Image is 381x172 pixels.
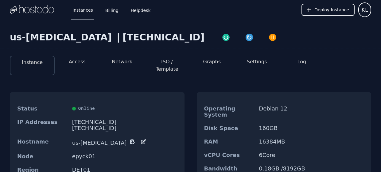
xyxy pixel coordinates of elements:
[204,152,254,158] dt: vCPU Cores
[259,152,364,158] dd: 6 Core
[259,139,364,145] dd: 16384 MB
[247,58,267,65] button: Settings
[204,139,254,145] dt: RAM
[10,5,54,14] img: Logo
[72,125,177,131] div: [TECHNICAL_ID]
[222,33,230,42] img: Power On
[238,32,261,42] button: Restart
[259,125,364,131] dd: 160 GB
[361,6,368,14] span: KL
[17,153,67,159] dt: Node
[72,106,177,112] div: Online
[17,106,67,112] dt: Status
[301,4,355,16] button: Deploy Instance
[314,7,349,13] span: Deploy Instance
[214,32,238,42] button: Power On
[245,33,254,42] img: Restart
[72,119,177,125] div: [TECHNICAL_ID]
[72,153,177,159] dd: epyck01
[261,32,284,42] button: Power Off
[259,106,364,118] dd: Debian 12
[122,32,204,43] div: [TECHNICAL_ID]
[358,2,371,17] button: User menu
[112,58,132,65] button: Network
[22,59,43,66] button: Instance
[259,166,364,172] div: 0.18 GB / 8192 GB
[150,58,185,73] button: ISO / Template
[268,33,277,42] img: Power Off
[17,119,67,131] dt: IP Addresses
[203,58,221,65] button: Graphs
[114,32,122,43] div: |
[10,32,114,43] div: us-[MEDICAL_DATA]
[17,139,67,146] dt: Hostname
[297,58,306,65] button: Log
[204,106,254,118] dt: Operating System
[204,125,254,131] dt: Disk Space
[72,139,177,146] dd: us-[MEDICAL_DATA]
[69,58,86,65] button: Access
